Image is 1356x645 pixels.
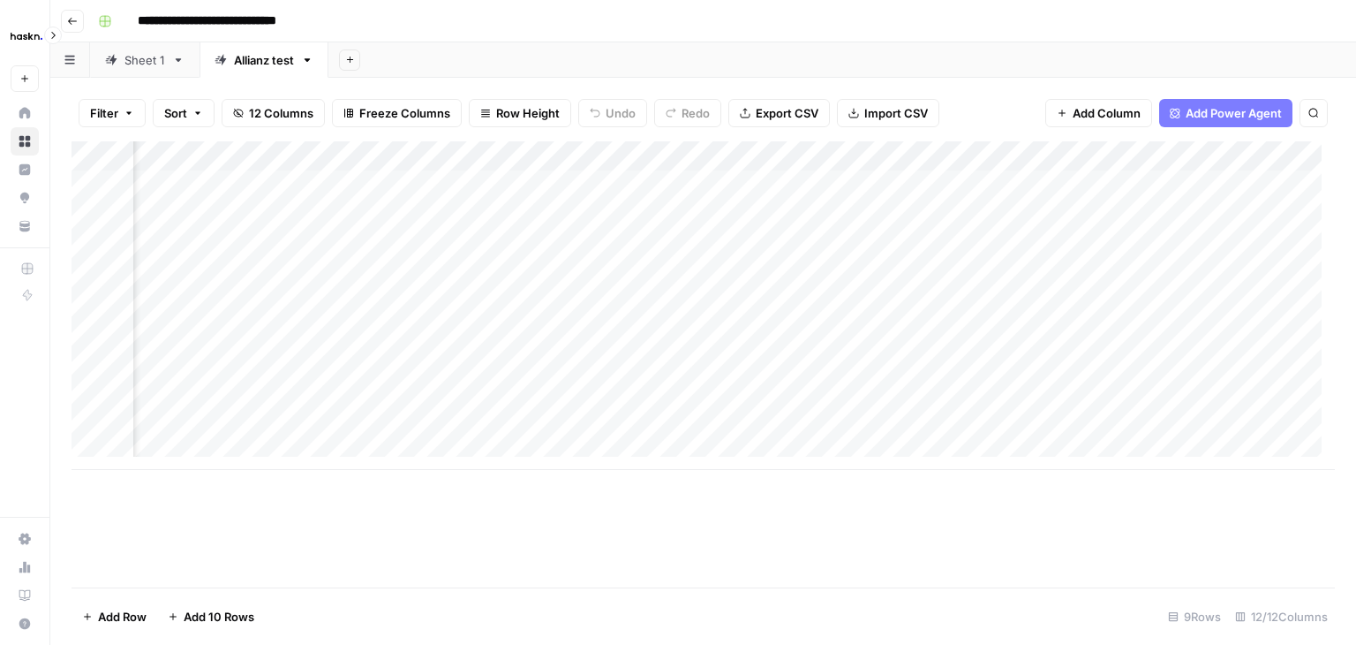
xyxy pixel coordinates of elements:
[11,610,39,638] button: Help + Support
[90,104,118,122] span: Filter
[11,184,39,212] a: Opportunities
[184,608,254,626] span: Add 10 Rows
[11,156,39,184] a: Insights
[332,99,462,127] button: Freeze Columns
[11,99,39,127] a: Home
[1228,603,1335,631] div: 12/12 Columns
[72,603,157,631] button: Add Row
[11,581,39,610] a: Learning Hub
[79,99,146,127] button: Filter
[222,99,325,127] button: 12 Columns
[1186,104,1282,122] span: Add Power Agent
[11,14,39,58] button: Workspace: Haskn
[1073,104,1141,122] span: Add Column
[606,104,636,122] span: Undo
[11,127,39,156] a: Browse
[157,603,265,631] button: Add 10 Rows
[124,51,165,69] div: Sheet 1
[469,99,571,127] button: Row Height
[1159,99,1292,127] button: Add Power Agent
[864,104,928,122] span: Import CSV
[200,42,328,78] a: Allianz test
[359,104,450,122] span: Freeze Columns
[11,212,39,240] a: Your Data
[682,104,710,122] span: Redo
[153,99,215,127] button: Sort
[98,608,147,626] span: Add Row
[11,525,39,553] a: Settings
[578,99,647,127] button: Undo
[1161,603,1228,631] div: 9 Rows
[1045,99,1152,127] button: Add Column
[164,104,187,122] span: Sort
[837,99,939,127] button: Import CSV
[234,51,294,69] div: Allianz test
[756,104,818,122] span: Export CSV
[11,20,42,52] img: Haskn Logo
[90,42,200,78] a: Sheet 1
[11,553,39,581] a: Usage
[249,104,313,122] span: 12 Columns
[654,99,721,127] button: Redo
[728,99,830,127] button: Export CSV
[496,104,560,122] span: Row Height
